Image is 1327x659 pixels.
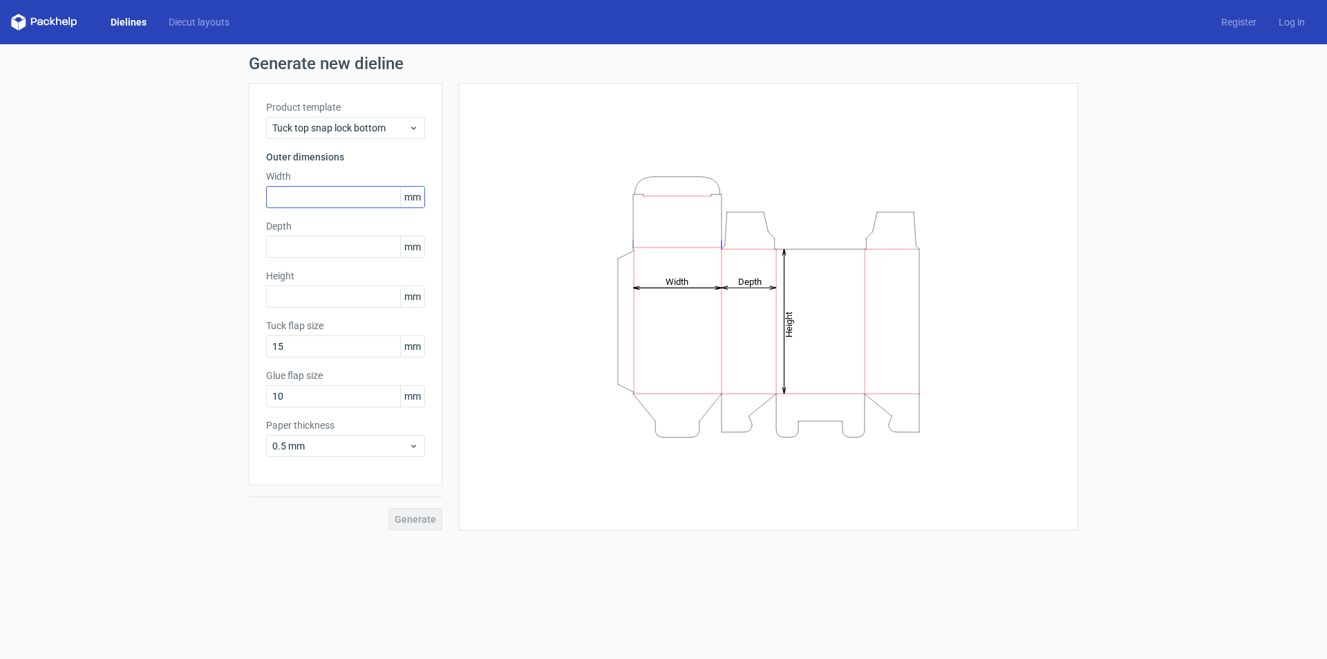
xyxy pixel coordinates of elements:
span: mm [400,187,424,207]
label: Glue flap size [266,369,425,382]
tspan: Depth [738,276,762,286]
label: Width [266,169,425,183]
span: mm [400,336,424,357]
span: mm [400,286,424,307]
tspan: Height [784,311,794,337]
label: Depth [266,219,425,233]
label: Paper thickness [266,418,425,432]
a: Log in [1268,15,1316,29]
span: Tuck top snap lock bottom [272,121,408,135]
span: mm [400,386,424,407]
h1: Generate new dieline [249,55,1078,72]
span: mm [400,236,424,257]
tspan: Width [666,276,688,286]
a: Dielines [100,15,158,29]
span: 0.5 mm [272,439,408,453]
a: Register [1210,15,1268,29]
label: Product template [266,100,425,114]
label: Height [266,269,425,283]
label: Tuck flap size [266,319,425,333]
h3: Outer dimensions [266,150,425,164]
a: Diecut layouts [158,15,241,29]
